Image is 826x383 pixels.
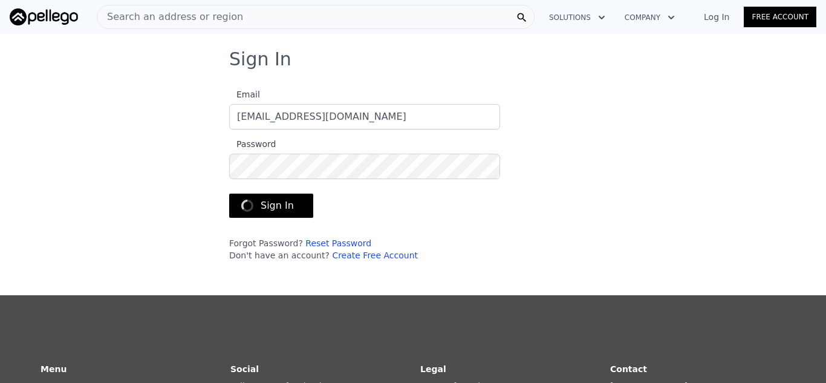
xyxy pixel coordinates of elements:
[610,364,647,374] strong: Contact
[229,48,597,70] h3: Sign In
[229,194,313,218] button: Sign In
[689,11,744,23] a: Log In
[744,7,816,27] a: Free Account
[41,364,67,374] strong: Menu
[229,90,260,99] span: Email
[229,237,500,261] div: Forgot Password? Don't have an account?
[305,238,371,248] a: Reset Password
[230,364,259,374] strong: Social
[332,250,418,260] a: Create Free Account
[97,10,243,24] span: Search an address or region
[229,139,276,149] span: Password
[420,364,446,374] strong: Legal
[229,154,500,179] input: Password
[615,7,685,28] button: Company
[10,8,78,25] img: Pellego
[539,7,615,28] button: Solutions
[229,104,500,129] input: Email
